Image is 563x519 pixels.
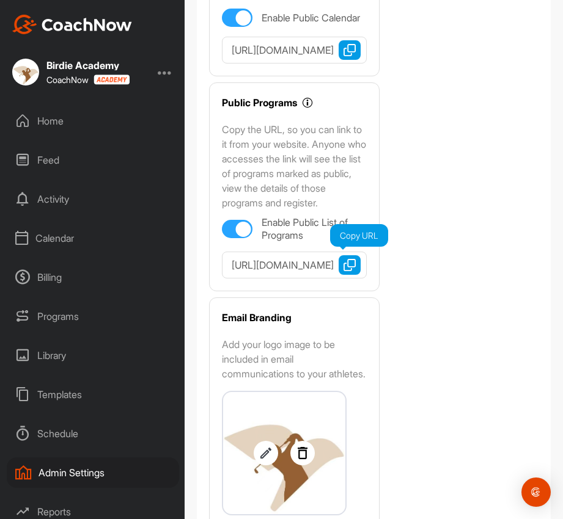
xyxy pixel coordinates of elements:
button: Copy [339,40,361,60]
img: svg+xml;base64,PHN2ZyB3aWR0aD0iMjQiIGhlaWdodD0iMjQiIHZpZXdCb3g9IjAgMCAyNCAyNCIgZmlsbD0ibm9uZSIgeG... [290,446,315,460]
img: Copy [344,44,356,56]
img: CoachNow acadmey [94,74,130,85]
img: Copy [344,259,356,271]
div: Schedule [7,418,179,449]
button: CopyCopy URL [339,255,361,275]
div: Open Intercom Messenger [521,477,551,507]
div: Billing [7,262,179,292]
img: square_a19cdd7ad3317f5efecfacd28fff5e45.jpg [12,59,39,85]
div: Copy URL [340,229,378,242]
div: Library [7,340,179,371]
img: logo [223,392,345,514]
div: Templates [7,379,179,410]
div: Feed [7,145,179,175]
div: Add your logo image to be included in email communications to your athletes. [222,337,367,381]
div: Email Branding [222,310,292,325]
div: Admin Settings [7,457,179,488]
div: Calendar [7,223,179,253]
div: CoachNow [46,74,130,85]
div: Birdie Academy [46,60,130,70]
img: svg+xml;base64,PHN2ZyB4bWxucz0iaHR0cDovL3d3dy53My5vcmcvMjAwMC9zdmciIHdpZHRoPSIyNCIgaGVpZ2h0PSIyNC... [254,446,278,460]
div: Public Programs [222,95,297,110]
div: Programs [7,301,179,332]
span: Enable Public Calendar [262,12,360,24]
div: Activity [7,184,179,214]
span: Enable Public List of Programs [262,216,367,242]
p: Copy the URL, so you can link to it from your website. Anyone who accesses the link will see the ... [222,122,367,210]
div: Home [7,106,179,136]
img: CoachNow [12,15,132,34]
